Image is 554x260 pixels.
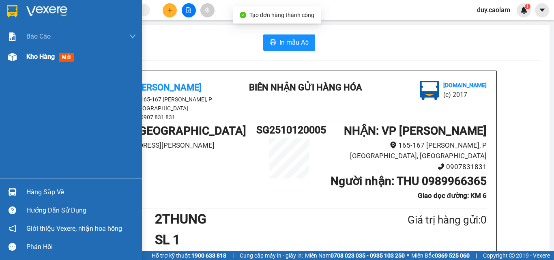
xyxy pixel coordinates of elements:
[155,209,368,229] h1: 2THUNG
[526,4,529,9] span: 1
[331,174,487,188] b: Người nhận : THU 0989966365
[256,122,322,138] h1: SG2510120005
[240,12,246,18] span: check-circle
[438,163,444,170] span: phone
[249,82,362,92] b: BIÊN NHẬN GỬI HÀNG HÓA
[26,204,136,217] div: Hướng dẫn sử dụng
[26,223,122,234] span: Giới thiệu Vexere, nhận hoa hồng
[509,253,515,258] span: copyright
[322,140,487,161] li: 165-167 [PERSON_NAME], P [GEOGRAPHIC_DATA], [GEOGRAPHIC_DATA]
[92,140,256,151] li: [STREET_ADDRESS][PERSON_NAME]
[26,186,136,198] div: Hàng sắp về
[443,90,487,100] li: (c) 2017
[92,150,256,161] li: 0903711411
[411,251,470,260] span: Miền Bắc
[7,5,17,17] img: logo-vxr
[539,6,546,14] span: caret-down
[418,191,487,200] b: Giao dọc đường: KM 6
[322,161,487,172] li: 0907831831
[8,53,17,61] img: warehouse-icon
[470,5,517,15] span: duy.caolam
[191,252,226,259] strong: 1900 633 818
[167,7,173,13] span: plus
[232,251,234,260] span: |
[435,252,470,259] strong: 0369 525 060
[420,81,439,100] img: logo.jpg
[407,254,409,257] span: ⚪️
[200,3,215,17] button: aim
[279,37,309,47] span: In mẫu A5
[92,95,238,113] li: 165-167 [PERSON_NAME], P. [GEOGRAPHIC_DATA]
[476,251,477,260] span: |
[129,33,136,40] span: down
[26,31,51,41] span: Báo cáo
[8,188,17,196] img: warehouse-icon
[249,12,314,18] span: Tạo đơn hàng thành công
[9,225,16,232] span: notification
[186,7,191,13] span: file-add
[270,39,276,47] span: printer
[443,82,487,88] b: [DOMAIN_NAME]
[182,3,196,17] button: file-add
[9,206,16,214] span: question-circle
[368,212,487,228] div: Giá trị hàng gửi: 0
[204,7,210,13] span: aim
[520,6,528,14] img: icon-new-feature
[263,34,315,51] button: printerIn mẫu A5
[152,251,226,260] span: Hỗ trợ kỹ thuật:
[26,53,55,60] span: Kho hàng
[390,142,397,148] span: environment
[344,124,487,138] b: NHẬN : VP [PERSON_NAME]
[155,230,368,250] h1: SL 1
[92,113,238,122] li: 0907 831 831
[26,241,136,253] div: Phản hồi
[535,3,549,17] button: caret-down
[9,243,16,251] span: message
[59,53,74,62] span: mới
[525,4,530,9] sup: 1
[8,32,17,41] img: solution-icon
[240,251,303,260] span: Cung cấp máy in - giấy in:
[163,3,177,17] button: plus
[305,251,405,260] span: Miền Nam
[133,82,202,92] b: [PERSON_NAME]
[331,252,405,259] strong: 0708 023 035 - 0935 103 250
[92,124,246,138] b: GỬI : VP [GEOGRAPHIC_DATA]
